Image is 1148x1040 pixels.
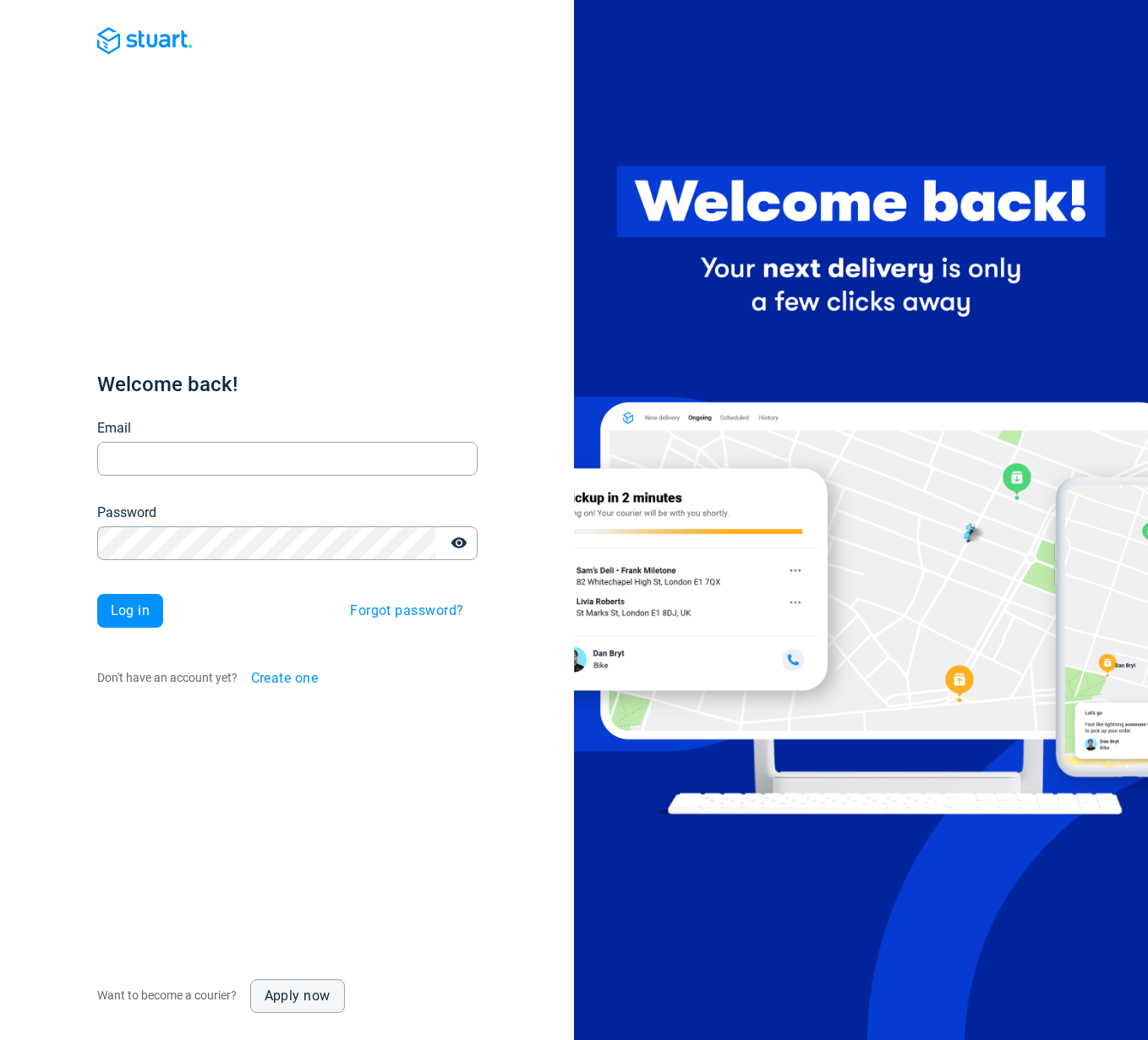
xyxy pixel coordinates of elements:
span: Forgot password? [350,604,463,618]
span: Apply now [265,989,331,1003]
img: Blue logo [97,27,192,54]
label: Email [97,418,131,438]
span: Don't have an account yet? [97,670,238,683]
span: Want to become a courier? [97,988,237,1002]
button: Log in [97,594,164,628]
button: Create one [238,662,332,695]
label: Password [97,503,156,523]
span: Log in [111,604,150,618]
button: Forgot password? [336,594,477,628]
a: Apply now [250,979,345,1013]
h1: Welcome back! [97,371,478,398]
span: Create one [251,672,319,685]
